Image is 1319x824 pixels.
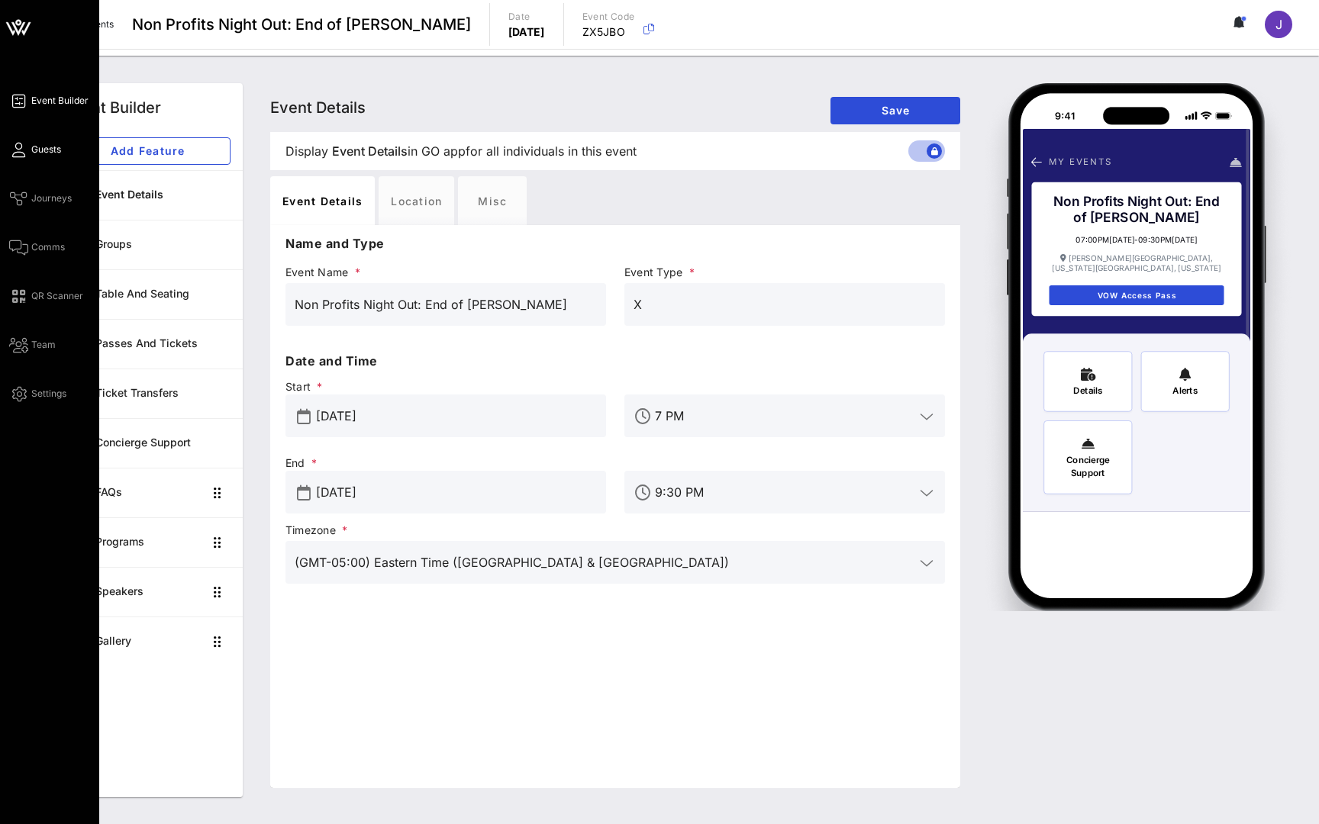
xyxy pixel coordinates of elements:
button: Add Feature [64,137,231,165]
span: Add Feature [77,144,218,157]
span: Save [843,104,948,117]
div: Event Details [95,188,231,201]
div: FAQs [95,486,203,499]
button: prepend icon [297,409,311,424]
div: Gallery [95,635,203,648]
a: Team [9,336,56,354]
button: Save [830,97,960,124]
input: End Date [316,480,597,504]
p: [DATE] [508,24,545,40]
a: Guests [9,140,61,159]
a: Speakers [52,567,243,616]
span: J [1275,17,1282,32]
p: Date and Time [285,352,945,370]
span: Display in GO app [285,142,637,160]
input: Start Time [655,404,914,428]
span: Event Details [332,142,408,160]
span: End [285,455,606,471]
span: Event Name [285,265,606,280]
a: Settings [9,385,66,403]
input: Event Name [295,292,597,317]
input: Event Type [634,292,936,317]
p: Name and Type [285,234,945,253]
div: Ticket Transfers [95,387,231,400]
a: Groups [52,220,243,269]
input: Timezone [295,550,914,575]
span: Event Type [624,265,945,280]
span: Team [31,338,56,352]
a: Journeys [9,189,72,208]
div: J [1265,11,1292,38]
div: Misc [458,176,527,225]
span: Timezone [285,523,945,538]
a: FAQs [52,468,243,517]
div: Programs [95,536,203,549]
span: Settings [31,387,66,401]
div: Event Builder [64,96,161,119]
p: ZX5JBO [582,24,635,40]
a: Programs [52,517,243,567]
div: Speakers [95,585,203,598]
div: Table and Seating [95,288,231,301]
span: Event Details [270,98,366,117]
span: Comms [31,240,65,254]
a: Passes and Tickets [52,319,243,369]
a: Ticket Transfers [52,369,243,418]
a: QR Scanner [9,287,83,305]
input: Start Date [316,404,597,428]
span: Start [285,379,606,394]
a: Comms [9,238,65,256]
a: Event Builder [9,92,89,110]
span: QR Scanner [31,289,83,303]
span: Non Profits Night Out: End of [PERSON_NAME] [132,13,471,36]
div: Passes and Tickets [95,337,231,350]
a: Gallery [52,616,243,666]
span: Event Builder [31,94,89,108]
div: Location [379,176,454,225]
div: Groups [95,238,231,251]
a: Event Details [52,170,243,220]
p: Event Code [582,9,635,24]
span: for all individuals in this event [466,142,637,160]
input: End Time [655,480,914,504]
span: Guests [31,143,61,156]
a: Concierge Support [52,418,243,468]
p: Date [508,9,545,24]
div: Event Details [270,176,375,225]
div: Concierge Support [95,436,231,449]
a: Table and Seating [52,269,243,319]
button: prepend icon [297,485,311,501]
span: Journeys [31,192,72,205]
